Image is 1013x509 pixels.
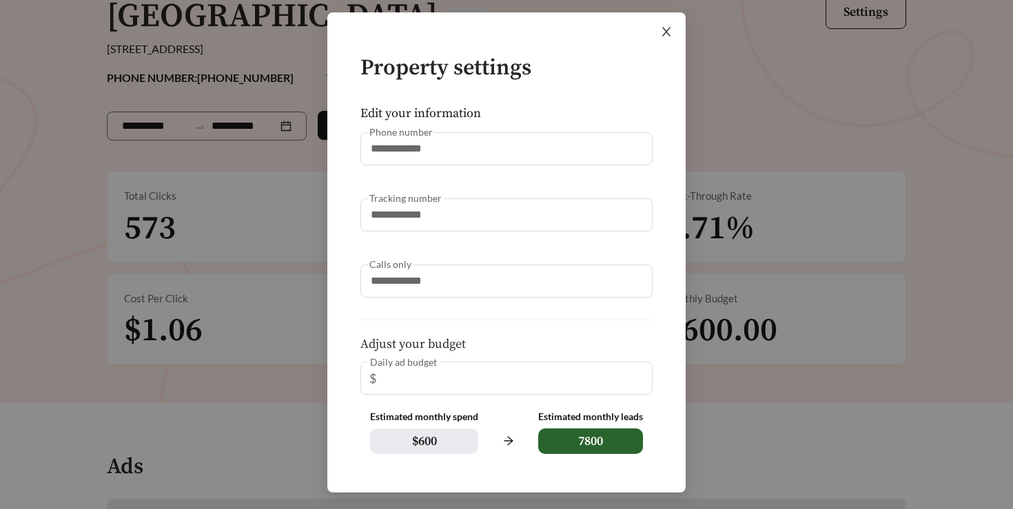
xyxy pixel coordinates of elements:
div: Estimated monthly spend [370,411,478,423]
div: Estimated monthly leads [538,411,643,423]
span: arrow-right [495,428,521,454]
h5: Edit your information [360,107,653,121]
button: Close [647,12,686,51]
h4: Property settings [360,56,653,81]
span: $ 600 [370,428,478,454]
span: 7800 [538,428,643,454]
h5: Adjust your budget [360,337,653,351]
span: close [660,25,673,38]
